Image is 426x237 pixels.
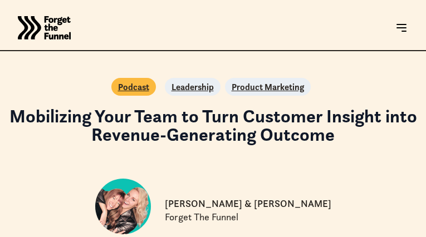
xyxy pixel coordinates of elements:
[18,6,71,50] a: home
[172,80,214,93] a: Leadership
[232,80,304,93] a: Product Marketing
[165,197,331,211] p: [PERSON_NAME] & [PERSON_NAME]
[118,80,149,93] a: Podcast
[165,211,238,224] p: Forget The Funnel
[8,107,418,144] h1: Mobilizing Your Team to Turn Customer Insight into Revenue-Generating Outcome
